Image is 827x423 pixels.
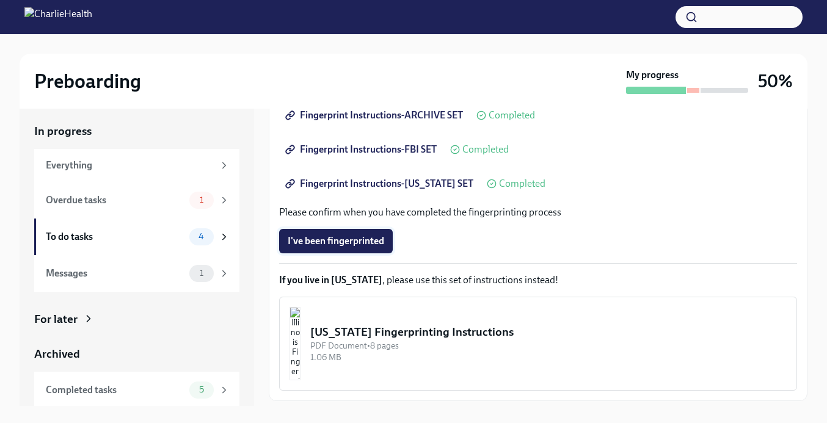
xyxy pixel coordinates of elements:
[46,159,214,172] div: Everything
[46,230,184,244] div: To do tasks
[46,383,184,397] div: Completed tasks
[46,267,184,280] div: Messages
[279,274,382,286] strong: If you live in [US_STATE]
[34,311,239,327] a: For later
[279,206,797,219] p: Please confirm when you have completed the fingerprinting process
[34,255,239,292] a: Messages1
[34,346,239,362] a: Archived
[626,68,679,82] strong: My progress
[34,149,239,182] a: Everything
[489,110,535,120] span: Completed
[288,109,463,121] span: Fingerprint Instructions-ARCHIVE SET
[758,70,793,92] h3: 50%
[290,307,301,380] img: Illinois Fingerprinting Instructions
[288,143,437,156] span: Fingerprint Instructions-FBI SET
[46,193,184,207] div: Overdue tasks
[34,311,78,327] div: For later
[279,103,472,128] a: Fingerprint Instructions-ARCHIVE SET
[288,235,384,247] span: I've been fingerprinted
[279,273,797,287] p: , please use this set of instructions instead!
[34,182,239,219] a: Overdue tasks1
[499,179,545,189] span: Completed
[34,372,239,408] a: Completed tasks5
[192,269,211,278] span: 1
[279,297,797,391] button: [US_STATE] Fingerprinting InstructionsPDF Document•8 pages1.06 MB
[191,232,211,241] span: 4
[279,229,393,253] button: I've been fingerprinted
[310,324,787,340] div: [US_STATE] Fingerprinting Instructions
[34,123,239,139] a: In progress
[288,178,473,190] span: Fingerprint Instructions-[US_STATE] SET
[279,137,445,162] a: Fingerprint Instructions-FBI SET
[310,352,787,363] div: 1.06 MB
[34,219,239,255] a: To do tasks4
[279,172,482,196] a: Fingerprint Instructions-[US_STATE] SET
[24,7,92,27] img: CharlieHealth
[34,69,141,93] h2: Preboarding
[462,145,509,154] span: Completed
[192,385,211,394] span: 5
[192,195,211,204] span: 1
[310,340,787,352] div: PDF Document • 8 pages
